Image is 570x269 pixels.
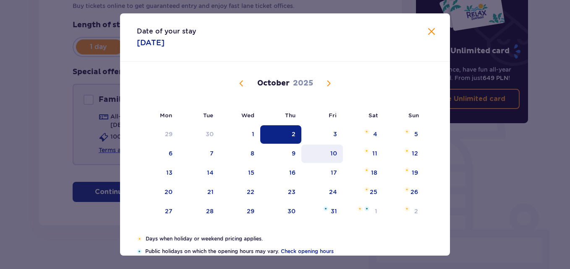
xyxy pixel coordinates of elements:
small: Tue [203,112,213,119]
td: Saturday, October 25, 2025 [343,183,384,202]
div: 20 [165,188,173,196]
div: 23 [288,188,295,196]
div: 10 [330,149,337,158]
div: 29 [165,130,173,138]
div: 13 [166,168,173,177]
td: Monday, September 29, 2025 [137,125,178,144]
div: 29 [247,207,254,215]
td: Friday, October 31, 2025 [301,202,343,221]
td: Wednesday, October 29, 2025 [220,202,260,221]
td: Tuesday, October 28, 2025 [178,202,220,221]
td: Monday, October 6, 2025 [137,145,178,163]
td: Friday, October 24, 2025 [301,183,343,202]
div: 30 [206,130,214,138]
td: Sunday, November 2, 2025 [383,202,424,221]
td: Tuesday, September 30, 2025 [178,125,220,144]
td: Tuesday, October 7, 2025 [178,145,220,163]
div: 6 [169,149,173,158]
div: 25 [370,188,377,196]
div: 15 [248,168,254,177]
td: Thursday, October 23, 2025 [260,183,302,202]
td: Thursday, October 9, 2025 [260,145,302,163]
td: Monday, October 20, 2025 [137,183,178,202]
td: Wednesday, October 8, 2025 [220,145,260,163]
td: Monday, October 27, 2025 [137,202,178,221]
td: Friday, October 3, 2025 [301,125,343,144]
div: Calendar [120,62,450,235]
small: Thu [285,112,295,119]
div: 9 [292,149,295,158]
small: Sat [369,112,378,119]
td: Tuesday, October 21, 2025 [178,183,220,202]
div: 24 [329,188,337,196]
td: Saturday, October 11, 2025 [343,145,384,163]
p: 2025 [293,78,313,88]
div: 21 [207,188,214,196]
td: Sunday, October 5, 2025 [383,125,424,144]
div: 1 [375,207,377,215]
td: Saturday, October 4, 2025 [343,125,384,144]
div: 14 [207,168,214,177]
td: Sunday, October 19, 2025 [383,164,424,182]
td: Sunday, October 26, 2025 [383,183,424,202]
div: 2 [292,130,295,138]
div: 31 [331,207,337,215]
div: 30 [288,207,295,215]
td: Sunday, October 12, 2025 [383,145,424,163]
div: 17 [331,168,337,177]
div: 11 [372,149,377,158]
div: 7 [210,149,214,158]
div: 3 [333,130,337,138]
td: Friday, October 10, 2025 [301,145,343,163]
div: 18 [371,168,377,177]
div: 22 [247,188,254,196]
small: Fri [329,112,337,119]
p: [DATE] [137,38,165,48]
td: Tuesday, October 14, 2025 [178,164,220,182]
td: Wednesday, October 15, 2025 [220,164,260,182]
td: Saturday, November 1, 2025 [343,202,384,221]
td: Friday, October 17, 2025 [301,164,343,182]
div: 4 [373,130,377,138]
td: Wednesday, October 22, 2025 [220,183,260,202]
small: Wed [241,112,254,119]
td: Monday, October 13, 2025 [137,164,178,182]
td: Saturday, October 18, 2025 [343,164,384,182]
div: 1 [252,130,254,138]
small: Mon [160,112,172,119]
td: Wednesday, October 1, 2025 [220,125,260,144]
td: Thursday, October 16, 2025 [260,164,302,182]
div: 28 [206,207,214,215]
div: 16 [289,168,295,177]
p: Date of your stay [137,27,196,36]
td: Selected. Thursday, October 2, 2025 [260,125,302,144]
td: Thursday, October 30, 2025 [260,202,302,221]
div: 8 [251,149,254,158]
p: October [257,78,290,88]
div: 27 [165,207,173,215]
